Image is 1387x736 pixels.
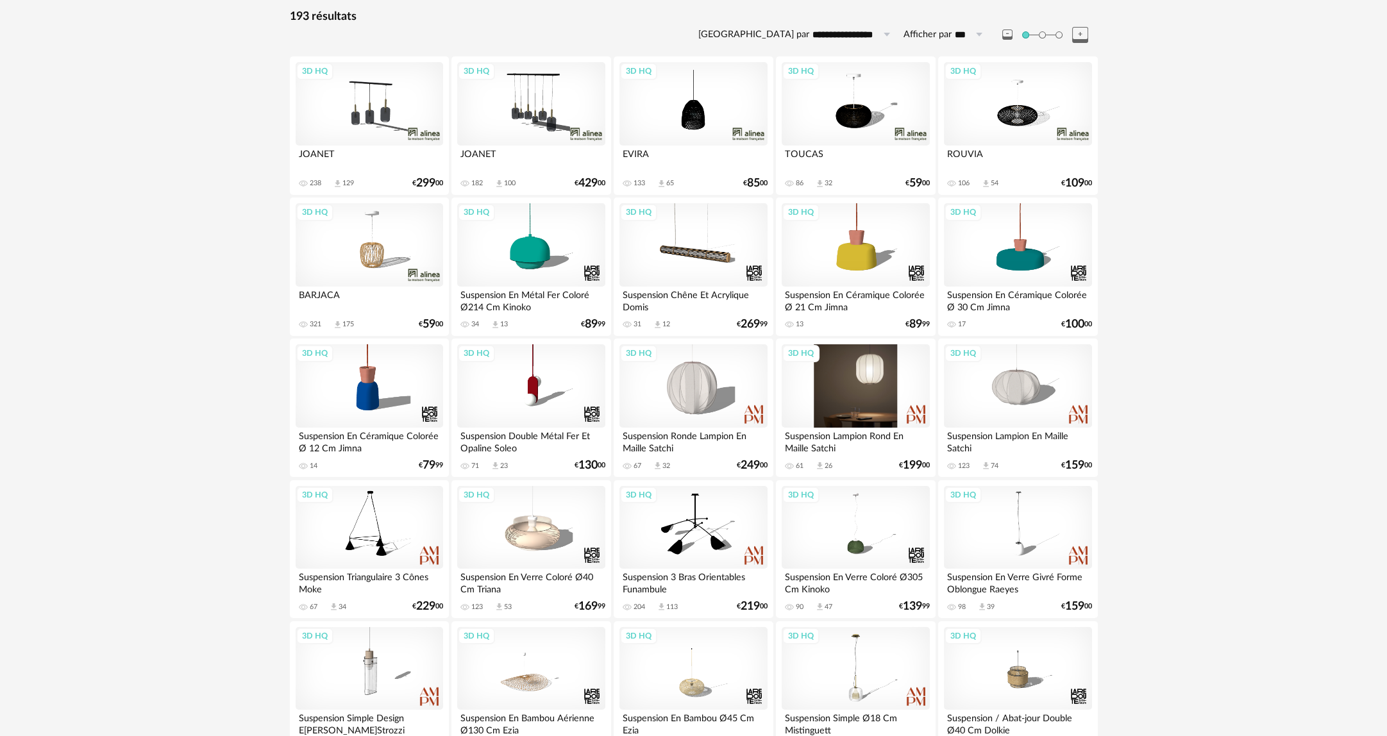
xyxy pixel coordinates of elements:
span: 109 [1065,179,1084,188]
a: 3D HQ Suspension Double Métal Fer Et Opaline Soleo 71 Download icon 23 €13000 [451,339,610,477]
a: 3D HQ ROUVIA 106 Download icon 54 €10900 [938,56,1097,195]
a: 3D HQ Suspension En Verre Givré Forme Oblongue Raeyes 98 Download icon 39 €15900 [938,480,1097,619]
div: Suspension En Verre Coloré Ø305 Cm Kinoko [782,569,929,594]
div: 23 [500,462,508,471]
span: 269 [741,320,760,329]
span: Download icon [981,179,991,188]
div: 3D HQ [782,487,820,503]
div: BARJACA [296,287,443,312]
div: € 00 [419,320,443,329]
a: 3D HQ Suspension Ronde Lampion En Maille Satchi 67 Download icon 32 €24900 [614,339,773,477]
a: 3D HQ Suspension Chêne Et Acrylique Domis 31 Download icon 12 €26999 [614,197,773,336]
div: € 00 [412,602,443,611]
div: 182 [471,179,483,188]
div: € 00 [899,461,930,470]
a: 3D HQ Suspension En Céramique Colorée Ø 12 Cm Jimna 14 €7999 [290,339,449,477]
div: 71 [471,462,479,471]
div: 129 [342,179,354,188]
span: Download icon [494,602,504,612]
span: Download icon [657,179,666,188]
span: Download icon [657,602,666,612]
div: 61 [796,462,803,471]
div: 17 [958,320,966,329]
div: Suspension Lampion Rond En Maille Satchi [782,428,929,453]
span: Download icon [815,461,825,471]
a: 3D HQ Suspension En Verre Coloré Ø40 Cm Triana 123 Download icon 53 €16999 [451,480,610,619]
span: Download icon [329,602,339,612]
div: 3D HQ [296,63,333,79]
div: Suspension En Céramique Colorée Ø 30 Cm Jimna [944,287,1091,312]
div: 3D HQ [296,204,333,221]
span: Download icon [491,461,500,471]
div: 3D HQ [296,487,333,503]
div: 3D HQ [296,345,333,362]
a: 3D HQ Suspension Triangulaire 3 Cônes Moke 67 Download icon 34 €22900 [290,480,449,619]
div: € 99 [905,320,930,329]
div: € 00 [1061,320,1092,329]
a: 3D HQ Suspension Lampion Rond En Maille Satchi 61 Download icon 26 €19900 [776,339,935,477]
div: € 99 [899,602,930,611]
div: € 99 [575,602,605,611]
div: 13 [500,320,508,329]
span: 139 [903,602,922,611]
div: 13 [796,320,803,329]
div: 34 [339,603,346,612]
div: 26 [825,462,832,471]
div: € 00 [905,179,930,188]
div: Suspension Double Métal Fer Et Opaline Soleo [457,428,605,453]
span: Download icon [653,320,662,330]
div: € 00 [1061,602,1092,611]
a: 3D HQ Suspension Lampion En Maille Satchi 123 Download icon 74 €15900 [938,339,1097,477]
a: 3D HQ JOANET 238 Download icon 129 €29900 [290,56,449,195]
label: [GEOGRAPHIC_DATA] par [698,29,809,41]
a: 3D HQ TOUCAS 86 Download icon 32 €5900 [776,56,935,195]
div: 3D HQ [458,345,495,362]
span: Download icon [815,602,825,612]
div: 34 [471,320,479,329]
span: Download icon [653,461,662,471]
div: 67 [310,603,317,612]
div: 123 [958,462,970,471]
span: Download icon [815,179,825,188]
div: 3D HQ [945,204,982,221]
div: EVIRA [619,146,767,171]
div: ROUVIA [944,146,1091,171]
div: 3D HQ [296,628,333,644]
span: Download icon [491,320,500,330]
div: TOUCAS [782,146,929,171]
div: € 00 [1061,179,1092,188]
div: 32 [825,179,832,188]
div: 3D HQ [945,63,982,79]
div: 238 [310,179,321,188]
div: 3D HQ [620,204,657,221]
div: € 00 [575,461,605,470]
div: € 00 [737,602,768,611]
div: 3D HQ [620,487,657,503]
a: 3D HQ Suspension En Céramique Colorée Ø 21 Cm Jimna 13 €8999 [776,197,935,336]
span: Download icon [981,461,991,471]
a: 3D HQ BARJACA 321 Download icon 175 €5900 [290,197,449,336]
div: 3D HQ [458,487,495,503]
span: 59 [909,179,922,188]
a: 3D HQ Suspension En Verre Coloré Ø305 Cm Kinoko 90 Download icon 47 €13999 [776,480,935,619]
span: 130 [578,461,598,470]
div: 3D HQ [782,345,820,362]
div: 100 [504,179,516,188]
span: 89 [585,320,598,329]
div: 14 [310,462,317,471]
div: 3D HQ [945,628,982,644]
div: Suspension En Céramique Colorée Ø 21 Cm Jimna [782,287,929,312]
div: 133 [634,179,645,188]
div: 65 [666,179,674,188]
div: Suspension Chêne Et Acrylique Domis [619,287,767,312]
div: 106 [958,179,970,188]
div: 175 [342,320,354,329]
div: Suspension En Verre Coloré Ø40 Cm Triana [457,569,605,594]
div: € 00 [737,461,768,470]
span: 169 [578,602,598,611]
div: 86 [796,179,803,188]
div: Suspension Lampion En Maille Satchi [944,428,1091,453]
div: € 99 [737,320,768,329]
div: Suspension Triangulaire 3 Cônes Moke [296,569,443,594]
div: Suspension En Verre Givré Forme Oblongue Raeyes [944,569,1091,594]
